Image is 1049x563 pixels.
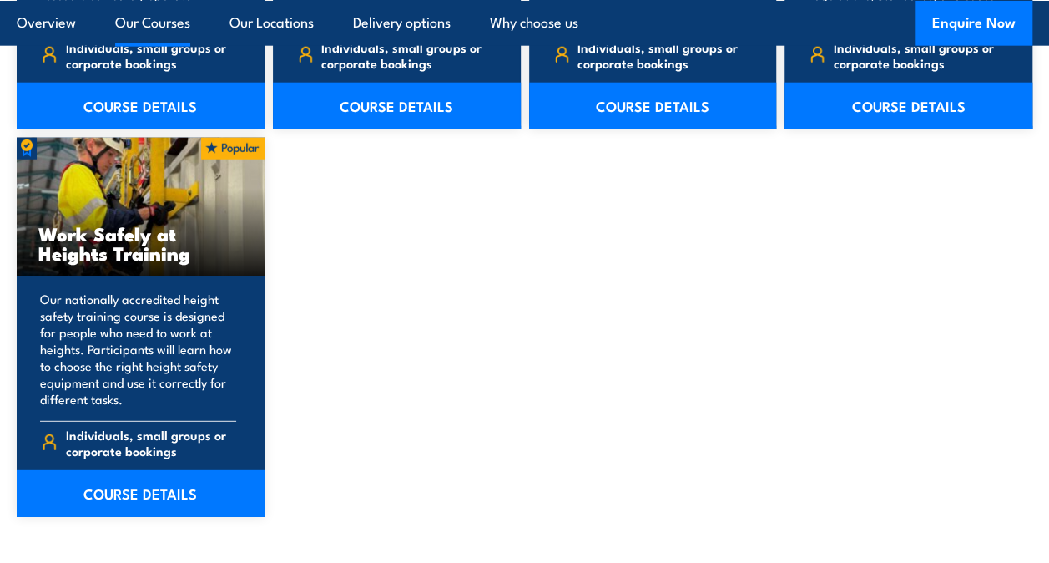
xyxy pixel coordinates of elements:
[577,39,748,71] span: Individuals, small groups or corporate bookings
[273,83,521,129] a: COURSE DETAILS
[529,83,777,129] a: COURSE DETAILS
[66,39,236,71] span: Individuals, small groups or corporate bookings
[17,470,265,517] a: COURSE DETAILS
[66,427,236,459] span: Individuals, small groups or corporate bookings
[17,83,265,129] a: COURSE DETAILS
[38,224,243,262] h3: Work Safely at Heights Training
[40,291,236,408] p: Our nationally accredited height safety training course is designed for people who need to work a...
[834,39,1004,71] span: Individuals, small groups or corporate bookings
[321,39,492,71] span: Individuals, small groups or corporate bookings
[784,83,1032,129] a: COURSE DETAILS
